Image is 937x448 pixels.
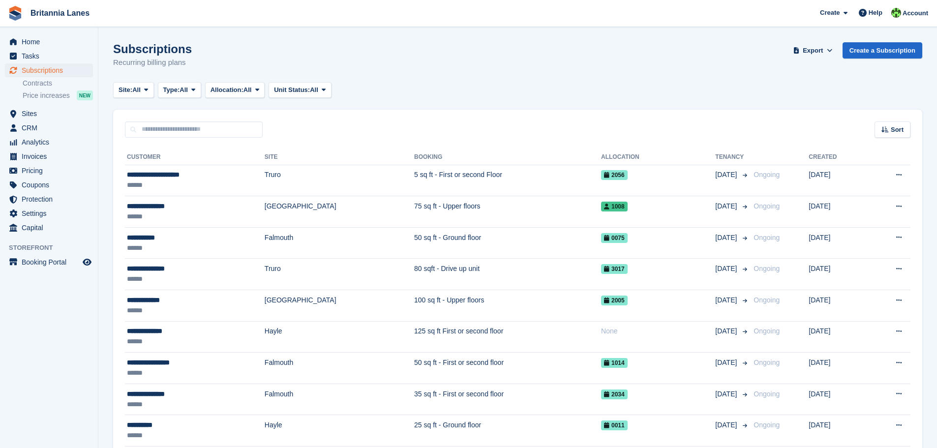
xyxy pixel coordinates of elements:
[158,82,201,98] button: Type: All
[601,420,628,430] span: 0011
[601,202,628,211] span: 1008
[22,35,81,49] span: Home
[809,196,867,228] td: [DATE]
[715,149,750,165] th: Tenancy
[820,8,840,18] span: Create
[414,353,601,384] td: 50 sq ft - First or second floor
[5,207,93,220] a: menu
[601,358,628,368] span: 1014
[891,125,904,135] span: Sort
[601,326,715,336] div: None
[22,149,81,163] span: Invoices
[601,149,715,165] th: Allocation
[601,264,628,274] span: 3017
[22,135,81,149] span: Analytics
[5,107,93,120] a: menu
[5,255,93,269] a: menu
[414,259,601,290] td: 80 sqft - Drive up unit
[754,265,780,272] span: Ongoing
[791,42,835,59] button: Export
[5,121,93,135] a: menu
[809,165,867,196] td: [DATE]
[601,296,628,305] span: 2005
[809,227,867,259] td: [DATE]
[414,290,601,322] td: 100 sq ft - Upper floors
[9,243,98,253] span: Storefront
[8,6,23,21] img: stora-icon-8386f47178a22dfd0bd8f6a31ec36ba5ce8667c1dd55bd0f319d3a0aa187defe.svg
[891,8,901,18] img: Robert Parr
[754,296,780,304] span: Ongoing
[5,192,93,206] a: menu
[754,421,780,429] span: Ongoing
[113,57,192,68] p: Recurring billing plans
[22,107,81,120] span: Sites
[22,207,81,220] span: Settings
[22,49,81,63] span: Tasks
[180,85,188,95] span: All
[715,420,739,430] span: [DATE]
[754,358,780,366] span: Ongoing
[22,121,81,135] span: CRM
[211,85,243,95] span: Allocation:
[265,165,414,196] td: Truro
[414,227,601,259] td: 50 sq ft - Ground floor
[715,170,739,180] span: [DATE]
[163,85,180,95] span: Type:
[715,326,739,336] span: [DATE]
[809,384,867,415] td: [DATE]
[803,46,823,56] span: Export
[22,178,81,192] span: Coupons
[113,42,192,56] h1: Subscriptions
[601,233,628,243] span: 0075
[22,63,81,77] span: Subscriptions
[265,149,414,165] th: Site
[81,256,93,268] a: Preview store
[715,233,739,243] span: [DATE]
[22,221,81,235] span: Capital
[5,35,93,49] a: menu
[27,5,93,21] a: Britannia Lanes
[414,196,601,228] td: 75 sq ft - Upper floors
[809,149,867,165] th: Created
[5,149,93,163] a: menu
[601,170,628,180] span: 2056
[265,415,414,447] td: Hayle
[205,82,265,98] button: Allocation: All
[809,321,867,353] td: [DATE]
[754,234,780,241] span: Ongoing
[265,290,414,322] td: [GEOGRAPHIC_DATA]
[601,389,628,399] span: 2034
[23,90,93,101] a: Price increases NEW
[715,295,739,305] span: [DATE]
[5,221,93,235] a: menu
[754,171,780,179] span: Ongoing
[715,264,739,274] span: [DATE]
[265,259,414,290] td: Truro
[23,91,70,100] span: Price increases
[903,8,928,18] span: Account
[113,82,154,98] button: Site: All
[22,192,81,206] span: Protection
[414,149,601,165] th: Booking
[809,290,867,322] td: [DATE]
[22,164,81,178] span: Pricing
[414,415,601,447] td: 25 sq ft - Ground floor
[119,85,132,95] span: Site:
[5,49,93,63] a: menu
[265,227,414,259] td: Falmouth
[809,259,867,290] td: [DATE]
[132,85,141,95] span: All
[125,149,265,165] th: Customer
[77,90,93,100] div: NEW
[265,384,414,415] td: Falmouth
[265,353,414,384] td: Falmouth
[414,384,601,415] td: 35 sq ft - First or second floor
[414,321,601,353] td: 125 sq ft First or second floor
[265,321,414,353] td: Hayle
[809,353,867,384] td: [DATE]
[869,8,882,18] span: Help
[269,82,331,98] button: Unit Status: All
[754,327,780,335] span: Ongoing
[310,85,318,95] span: All
[809,415,867,447] td: [DATE]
